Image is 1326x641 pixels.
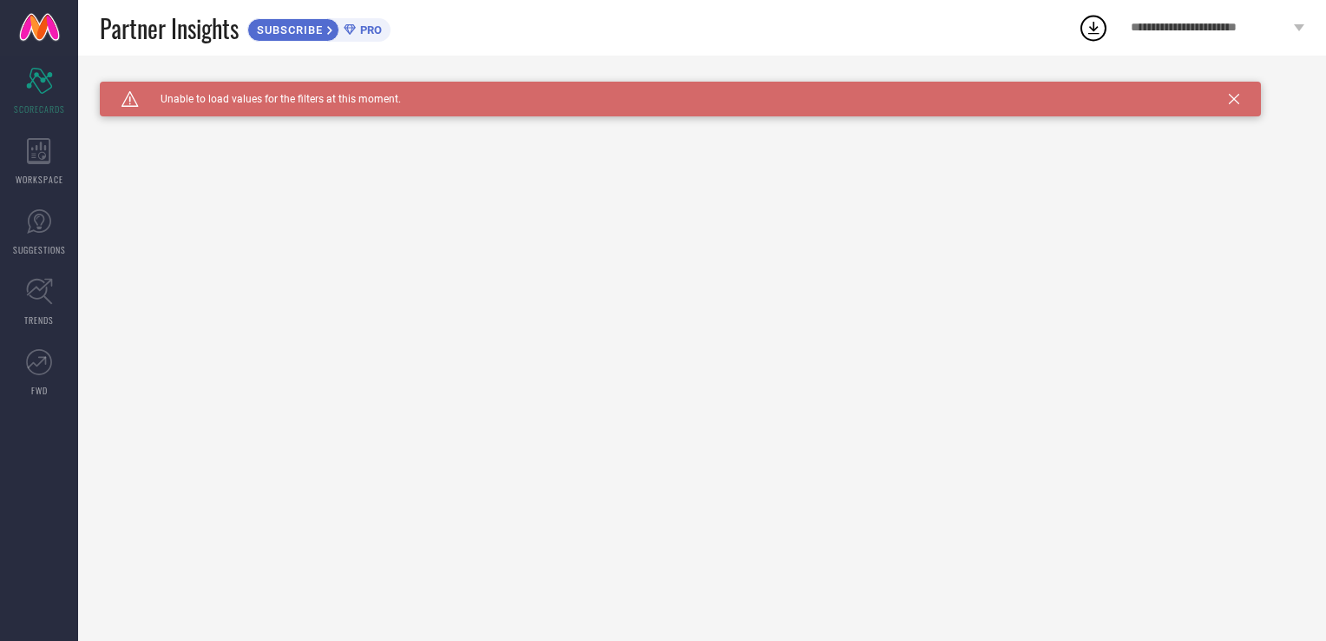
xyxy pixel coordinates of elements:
span: PRO [356,23,382,36]
span: SUBSCRIBE [248,23,327,36]
span: Unable to load values for the filters at this moment. [139,93,401,105]
span: SCORECARDS [14,102,65,116]
span: WORKSPACE [16,173,63,186]
div: Open download list [1078,12,1109,43]
span: FWD [31,384,48,397]
span: SUGGESTIONS [13,243,66,256]
div: Unable to load filters at this moment. Please try later. [100,82,1304,96]
a: SUBSCRIBEPRO [247,14,391,42]
span: Partner Insights [100,10,239,46]
span: TRENDS [24,314,54,327]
